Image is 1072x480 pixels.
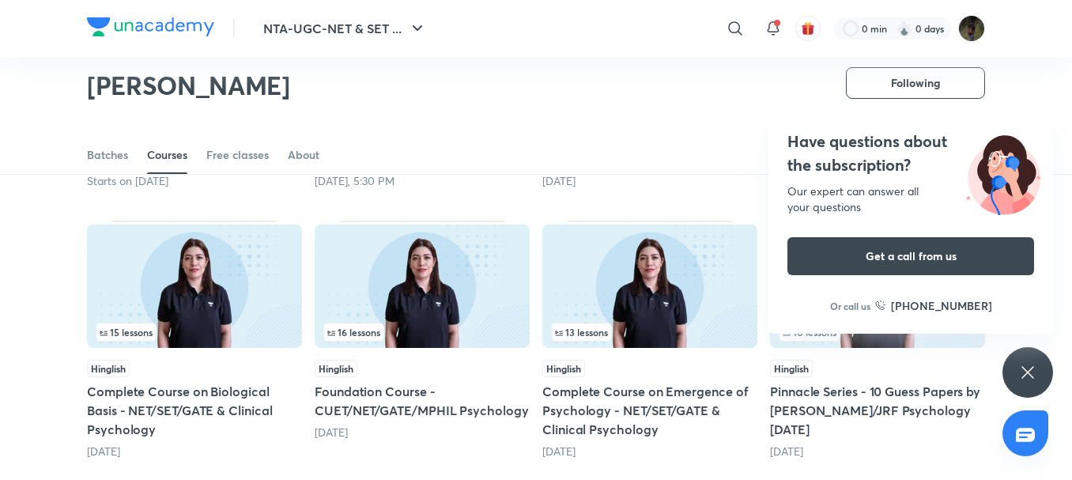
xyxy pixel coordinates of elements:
[87,221,302,459] div: Complete Course on Biological Basis - NET/SET/GATE & Clinical Psychology
[542,225,757,348] img: Thumbnail
[542,221,757,459] div: Complete Course on Emergence of Psychology - NET/SET/GATE & Clinical Psychology
[770,382,985,439] h5: Pinnacle Series - 10 Guess Papers by [PERSON_NAME]/JRF Psychology [DATE]
[552,323,748,341] div: infocontainer
[147,147,187,163] div: Courses
[87,136,128,174] a: Batches
[875,297,992,314] a: [PHONE_NUMBER]
[147,136,187,174] a: Courses
[846,67,985,99] button: Following
[87,70,290,101] h2: [PERSON_NAME]
[324,323,520,341] div: infocontainer
[552,323,748,341] div: left
[787,237,1034,275] button: Get a call from us
[96,323,293,341] div: left
[315,173,530,189] div: Today, 5:30 PM
[770,360,813,377] span: Hinglish
[542,173,757,189] div: 18 days ago
[787,183,1034,215] div: Our expert can answer all your questions
[96,323,293,341] div: infocontainer
[770,444,985,459] div: 3 months ago
[254,13,436,44] button: NTA-UGC-NET & SET ...
[315,360,357,377] span: Hinglish
[87,17,214,40] a: Company Logo
[96,323,293,341] div: infosection
[555,327,608,337] span: 13 lessons
[896,21,912,36] img: streak
[315,425,530,440] div: 2 months ago
[87,360,130,377] span: Hinglish
[552,323,748,341] div: infosection
[288,136,319,174] a: About
[787,130,1034,177] h4: Have questions about the subscription?
[315,221,530,459] div: Foundation Course - CUET/NET/GATE/MPHIL Psychology
[87,147,128,163] div: Batches
[315,382,530,420] h5: Foundation Course - CUET/NET/GATE/MPHIL Psychology
[891,75,940,91] span: Following
[87,382,302,439] h5: Complete Course on Biological Basis - NET/SET/GATE & Clinical Psychology
[830,299,870,313] p: Or call us
[87,173,302,189] div: Starts on Oct 6
[542,382,757,439] h5: Complete Course on Emergence of Psychology - NET/SET/GATE & Clinical Psychology
[770,221,985,459] div: Pinnacle Series - 10 Guess Papers by Hafsa Malik - NET/JRF Psychology June 2025
[958,15,985,42] img: Divanshi Chauhan
[324,323,520,341] div: left
[324,323,520,341] div: infosection
[891,297,992,314] h6: [PHONE_NUMBER]
[87,444,302,459] div: 1 month ago
[327,327,380,337] span: 16 lessons
[801,21,815,36] img: avatar
[288,147,319,163] div: About
[315,225,530,348] img: Thumbnail
[100,327,153,337] span: 15 lessons
[953,130,1053,215] img: ttu_illustration_new.svg
[206,136,269,174] a: Free classes
[542,360,585,377] span: Hinglish
[87,225,302,348] img: Thumbnail
[783,327,836,337] span: 10 lessons
[795,16,821,41] button: avatar
[542,444,757,459] div: 2 months ago
[87,17,214,36] img: Company Logo
[206,147,269,163] div: Free classes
